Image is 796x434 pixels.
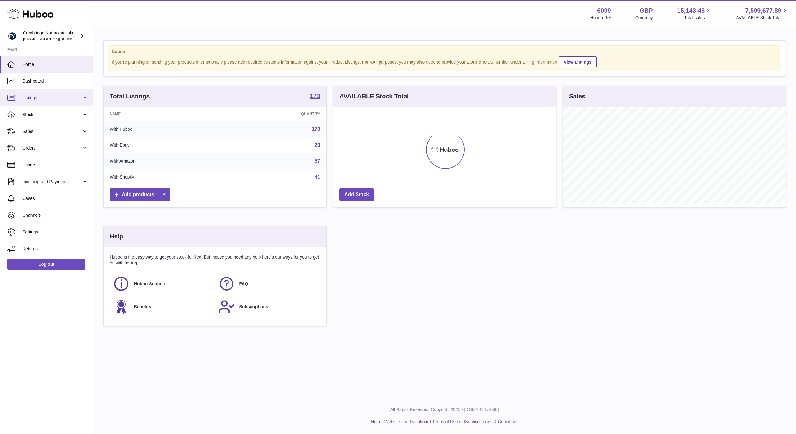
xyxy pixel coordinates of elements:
h3: Total Listings [110,92,150,101]
th: Quantity [225,107,326,121]
a: Service Terms & Conditions [465,419,518,424]
span: Settings [22,229,88,235]
span: Dashboard [22,78,88,84]
a: 173 [312,126,320,132]
td: With Amazon [104,153,225,169]
span: Subscriptions [239,304,268,310]
span: 7,599,677.89 [745,7,781,15]
span: AVAILABLE Stock Total [736,15,789,21]
span: FAQ [239,281,248,287]
a: Website and Dashboard Terms of Use [384,419,458,424]
a: Log out [7,259,85,270]
div: Cambridge Nutraceuticals Ltd [23,30,79,42]
a: 15,143.46 Total sales [677,7,712,21]
td: With Ebay [104,137,225,153]
h3: Help [110,232,123,241]
div: Huboo Ref [590,15,611,21]
h3: Sales [569,92,585,101]
div: If you're planning on sending your products internationally please add required customs informati... [112,55,778,68]
span: Sales [22,129,82,134]
a: 7,599,677.89 AVAILABLE Stock Total [736,7,789,21]
span: Cases [22,196,88,201]
img: huboo@camnutra.com [7,31,17,41]
td: With Shopify [104,169,225,185]
a: Help [371,419,380,424]
span: [EMAIL_ADDRESS][DOMAIN_NAME] [23,36,91,41]
span: Usage [22,162,88,168]
strong: GBP [639,7,653,15]
td: With Huboo [104,121,225,137]
a: Add products [110,188,170,201]
span: Returns [22,246,88,252]
p: Huboo is the easy way to get your stock fulfilled. But incase you need any help here's our ways f... [110,254,320,266]
span: 15,143.46 [677,7,705,15]
span: Orders [22,145,82,151]
span: Stock [22,112,82,118]
span: Huboo Support [134,281,166,287]
a: View Listings [559,56,597,68]
a: FAQ [218,275,317,292]
strong: 173 [310,93,320,99]
span: Benefits [134,304,151,310]
strong: Notice [112,49,778,55]
span: Invoicing and Payments [22,179,82,185]
a: 57 [315,158,320,164]
span: Home [22,61,88,67]
span: Total sales [684,15,712,21]
div: Currency [635,15,653,21]
a: Subscriptions [218,298,317,315]
a: Benefits [113,298,212,315]
h3: AVAILABLE Stock Total [339,92,409,101]
span: Listings [22,95,82,101]
a: 20 [315,142,320,148]
a: 173 [310,93,320,100]
span: Channels [22,212,88,218]
a: Add Stock [339,188,374,201]
strong: 6099 [597,7,611,15]
a: 41 [315,174,320,180]
p: All Rights Reserved. Copyright 2025 - [DOMAIN_NAME] [98,407,791,413]
a: Huboo Support [113,275,212,292]
li: and [382,419,518,425]
th: Name [104,107,225,121]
